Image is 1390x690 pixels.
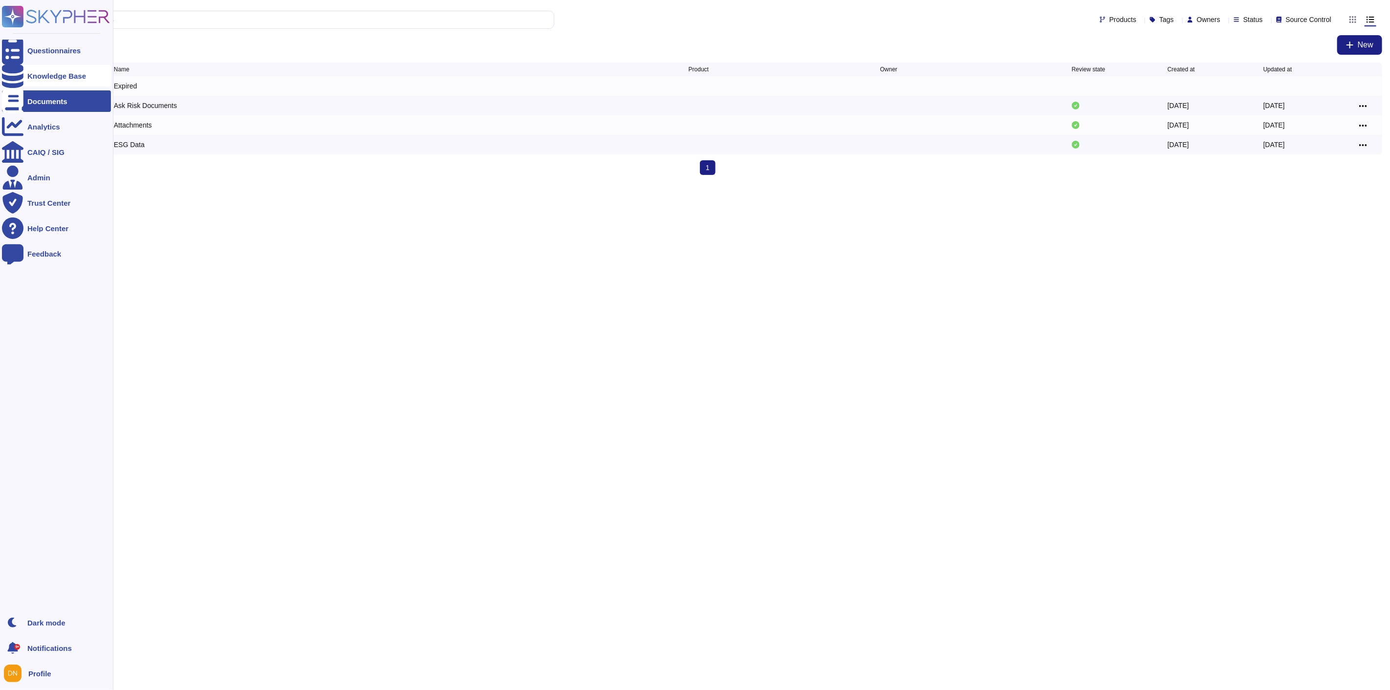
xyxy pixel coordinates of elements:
button: New [1337,35,1382,55]
div: Trust Center [27,199,70,207]
div: Knowledge Base [27,72,86,80]
a: Questionnaires [2,40,111,61]
span: Product [689,66,709,72]
div: Dark mode [27,619,65,626]
a: Admin [2,167,111,188]
div: [DATE] [1263,120,1285,130]
div: [DATE] [1168,120,1189,130]
span: 1 [700,160,716,175]
div: Analytics [27,123,60,130]
a: Analytics [2,116,111,137]
span: Review state [1072,66,1106,72]
a: Help Center [2,217,111,239]
span: Notifications [27,645,72,652]
div: [DATE] [1168,140,1189,150]
div: Attachments [114,120,152,130]
div: Questionnaires [27,47,81,54]
input: Search by keywords [39,11,554,28]
a: Feedback [2,243,111,264]
div: ESG Data [114,140,145,150]
div: Admin [27,174,50,181]
button: user [2,663,28,684]
span: Created at [1168,66,1195,72]
span: Status [1243,16,1263,23]
div: Expired [114,81,137,91]
span: Source Control [1286,16,1331,23]
div: [DATE] [1168,101,1189,110]
img: user [4,665,22,682]
a: Documents [2,90,111,112]
div: Help Center [27,225,68,232]
span: Tags [1159,16,1174,23]
div: Documents [27,98,67,105]
a: Knowledge Base [2,65,111,86]
span: Owner [880,66,897,72]
span: Profile [28,670,51,677]
a: Trust Center [2,192,111,214]
span: Products [1109,16,1136,23]
div: Ask Risk Documents [114,101,177,110]
div: [DATE] [1263,140,1285,150]
span: Name [114,66,130,72]
span: Updated at [1263,66,1292,72]
span: New [1358,41,1373,49]
div: CAIQ / SIG [27,149,65,156]
div: 9+ [14,644,20,650]
span: Owners [1197,16,1220,23]
div: [DATE] [1263,101,1285,110]
div: Feedback [27,250,61,258]
a: CAIQ / SIG [2,141,111,163]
